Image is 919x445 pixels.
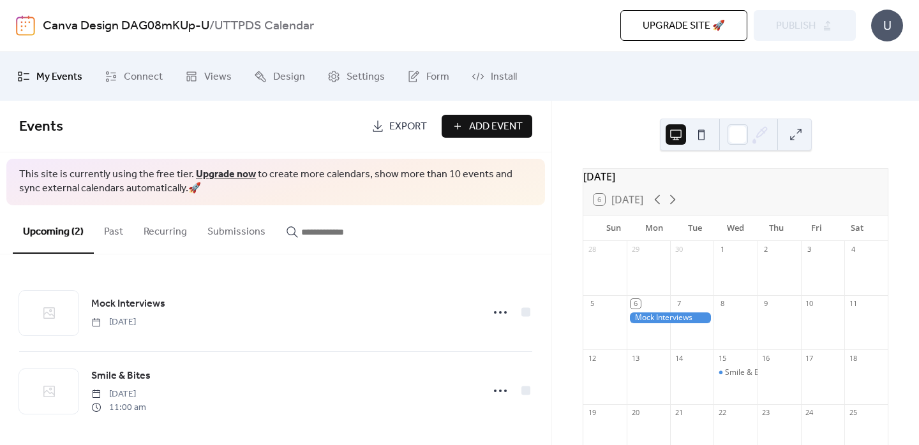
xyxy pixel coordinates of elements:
[362,115,437,138] a: Export
[587,408,597,418] div: 19
[796,215,837,241] div: Fri
[19,168,532,196] span: This site is currently using the free tier. to create more calendars, show more than 10 events an...
[848,245,858,254] div: 4
[805,299,814,309] div: 10
[176,57,241,96] a: Views
[398,57,459,96] a: Form
[634,215,675,241] div: Mon
[631,299,640,309] div: 6
[805,408,814,418] div: 24
[95,57,172,96] a: Connect
[196,164,256,184] a: Upgrade now
[848,299,858,309] div: 11
[674,299,684,309] div: 7
[91,316,136,329] span: [DATE]
[631,353,640,363] div: 13
[587,353,597,363] div: 12
[587,299,597,309] div: 5
[717,299,727,309] div: 8
[19,113,63,141] span: Events
[214,14,314,38] b: UTTPDS Calendar
[197,205,276,252] button: Submissions
[133,205,197,252] button: Recurring
[761,353,771,363] div: 16
[643,18,725,34] span: Upgrade site 🚀
[204,67,232,87] span: Views
[714,367,757,378] div: Smile & Bites
[627,312,714,323] div: Mock Interviews
[848,353,858,363] div: 18
[318,57,394,96] a: Settings
[13,205,94,254] button: Upcoming (2)
[273,67,305,87] span: Design
[674,245,684,254] div: 30
[631,408,640,418] div: 20
[91,296,165,312] span: Mock Interviews
[16,15,35,36] img: logo
[91,401,146,414] span: 11:00 am
[805,245,814,254] div: 3
[715,215,756,241] div: Wed
[674,408,684,418] div: 21
[805,353,814,363] div: 17
[124,67,163,87] span: Connect
[871,10,903,41] div: U
[583,169,888,184] div: [DATE]
[717,245,727,254] div: 1
[91,296,165,312] a: Mock Interviews
[209,14,214,38] b: /
[91,388,146,401] span: [DATE]
[8,57,92,96] a: My Events
[91,368,151,384] a: Smile & Bites
[761,245,771,254] div: 2
[347,67,385,87] span: Settings
[725,367,772,378] div: Smile & Bites
[620,10,747,41] button: Upgrade site 🚀
[389,119,427,135] span: Export
[761,408,771,418] div: 23
[36,67,82,87] span: My Events
[675,215,715,241] div: Tue
[43,14,209,38] a: Canva Design DAG08mKUp-U
[244,57,315,96] a: Design
[837,215,878,241] div: Sat
[426,67,449,87] span: Form
[94,205,133,252] button: Past
[442,115,532,138] button: Add Event
[717,353,727,363] div: 15
[491,67,517,87] span: Install
[717,408,727,418] div: 22
[631,245,640,254] div: 29
[674,353,684,363] div: 14
[594,215,634,241] div: Sun
[462,57,527,96] a: Install
[848,408,858,418] div: 25
[587,245,597,254] div: 28
[469,119,523,135] span: Add Event
[761,299,771,309] div: 9
[756,215,796,241] div: Thu
[91,368,151,384] span: Smile & Bites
